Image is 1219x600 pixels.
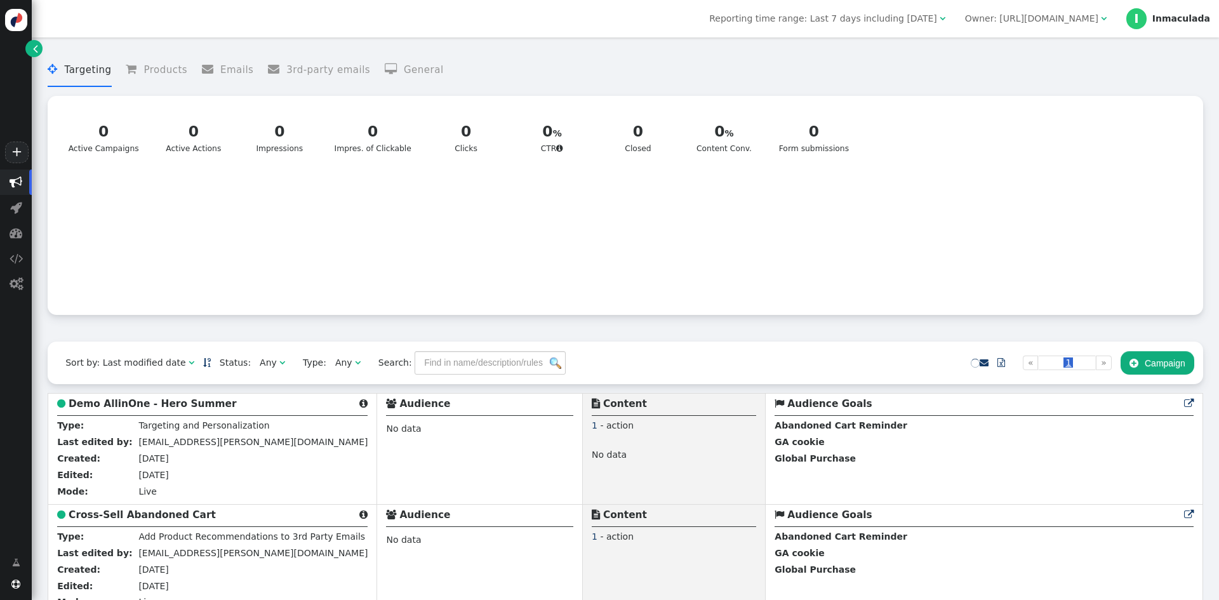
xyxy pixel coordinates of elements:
div: 0 [163,121,225,143]
img: icon_search.png [550,357,561,369]
span:  [355,358,361,367]
div: Any [335,356,352,370]
b: Abandoned Cart Reminder [775,531,907,542]
img: logo-icon.svg [5,9,27,31]
span: [DATE] [138,564,168,575]
span:  [279,358,285,367]
b: Content [603,509,647,521]
span:  [1129,358,1138,368]
b: Created: [57,564,100,575]
span:  [386,399,396,408]
div: 0 [335,121,411,143]
span:  [126,63,143,75]
span:  [10,227,22,239]
div: 0 [607,121,670,143]
li: Targeting [48,53,111,87]
span:  [980,358,989,367]
span: Add Product Recommendations to 3rd Party Emails [138,531,365,542]
b: Audience Goals [787,398,872,410]
span:  [1101,14,1107,23]
a: 0Closed [599,113,677,163]
span:  [997,358,1005,367]
span:  [10,252,23,265]
div: 0 [435,121,498,143]
a: 0Impressions [241,113,319,163]
a:  [3,551,29,574]
span:  [556,144,563,152]
div: Content Conv. [693,121,756,155]
div: 0 [779,121,849,143]
span:  [10,277,23,290]
span:  [592,399,600,408]
span: [EMAIL_ADDRESS][PERSON_NAME][DOMAIN_NAME] [138,437,368,447]
b: GA cookie [775,548,824,558]
span: Targeting and Personalization [138,420,269,430]
div: 0 [69,121,139,143]
a: 0Clicks [427,113,505,163]
span: - action [600,531,634,542]
a: 0Active Actions [154,113,232,163]
span: - action [600,420,634,430]
b: Global Purchase [775,564,856,575]
span: Type: [294,356,326,370]
span:  [592,510,600,519]
span:  [940,14,945,23]
span: [EMAIL_ADDRESS][PERSON_NAME][DOMAIN_NAME] [138,548,368,558]
span:  [48,63,64,75]
li: Products [126,53,187,87]
span: No data [592,450,627,463]
b: Abandoned Cart Reminder [775,420,907,430]
div: Sort by: Last modified date [65,356,185,370]
a:  [989,351,1014,374]
span: 1 [592,531,597,542]
span: [DATE] [138,453,168,463]
span:  [10,176,22,189]
b: Type: [57,420,84,430]
div: Owner: [URL][DOMAIN_NAME] [965,12,1098,25]
a: 0Impres. of Clickable [326,113,419,163]
a:  [25,40,43,57]
b: Created: [57,453,100,463]
div: 0 [521,121,583,143]
a: 0Form submissions [771,113,856,163]
div: Clicks [435,121,498,155]
button: Campaign [1121,351,1194,374]
span:  [12,556,20,570]
span:  [202,63,220,75]
a: 0Active Campaigns [60,113,147,163]
span:  [57,399,65,408]
span: No data [386,535,421,545]
b: Type: [57,531,84,542]
a:  [1184,398,1194,410]
span:  [189,358,194,367]
a: » [1096,356,1112,370]
span:  [775,399,784,408]
div: CTR [521,121,583,155]
li: General [385,53,444,87]
li: 3rd-party emails [268,53,370,87]
li: Emails [202,53,254,87]
span:  [385,63,404,75]
div: Closed [607,121,670,155]
span: 1 [1063,357,1073,368]
a: 0Content Conv. [685,113,763,163]
a:  [980,357,989,368]
b: Audience Goals [787,509,872,521]
b: Demo AllinOne - Hero Summer [69,398,236,410]
a: 0CTR [513,113,591,163]
b: Global Purchase [775,453,856,463]
div: Inmaculada [1152,13,1210,24]
b: Last edited by: [57,548,132,558]
span:  [359,399,368,408]
a:  [1184,509,1194,521]
span:  [268,63,286,75]
span: Reporting time range: Last 7 days including [DATE] [709,13,936,23]
b: Cross-Sell Abandoned Cart [69,509,216,521]
span: 1 [592,420,597,430]
span:  [57,510,65,519]
span:  [359,510,368,519]
span:  [11,580,20,589]
span: No data [386,423,421,434]
span:  [775,510,784,519]
b: Last edited by: [57,437,132,447]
